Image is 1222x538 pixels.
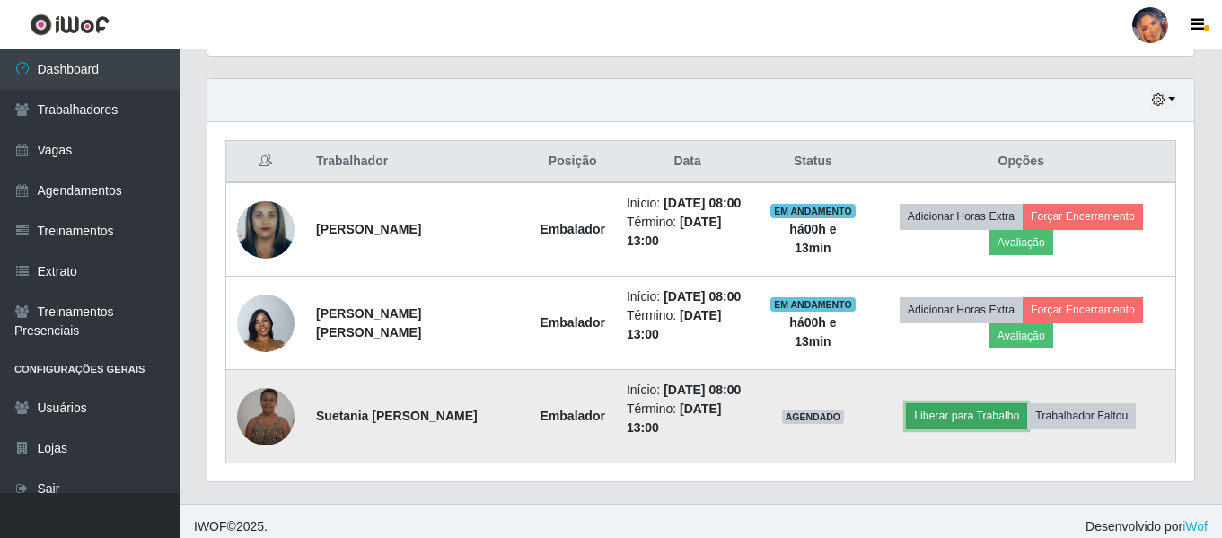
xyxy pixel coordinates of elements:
time: [DATE] 08:00 [664,383,741,397]
button: Avaliação [989,230,1053,255]
a: iWof [1182,519,1208,534]
span: EM ANDAMENTO [770,204,856,218]
strong: [PERSON_NAME] [PERSON_NAME] [316,306,421,340]
strong: há 00 h e 13 min [789,315,836,348]
th: Data [616,141,759,183]
li: Início: [627,381,748,400]
button: Adicionar Horas Extra [900,297,1023,322]
strong: Embalador [541,409,605,423]
button: Adicionar Horas Extra [900,204,1023,229]
li: Início: [627,194,748,213]
strong: Embalador [541,222,605,236]
img: 1696894448805.jpeg [237,192,295,268]
span: © 2025 . [194,517,268,536]
th: Opções [867,141,1176,183]
li: Término: [627,213,748,251]
button: Avaliação [989,323,1053,348]
strong: [PERSON_NAME] [316,222,421,236]
strong: há 00 h e 13 min [789,222,836,255]
th: Trabalhador [305,141,530,183]
span: Desenvolvido por [1086,517,1208,536]
button: Forçar Encerramento [1023,204,1143,229]
li: Início: [627,287,748,306]
strong: Suetania [PERSON_NAME] [316,409,478,423]
th: Posição [530,141,616,183]
li: Término: [627,400,748,437]
img: 1695763704328.jpeg [237,284,295,361]
img: 1732824869480.jpeg [237,388,295,445]
li: Término: [627,306,748,344]
span: IWOF [194,519,227,534]
time: [DATE] 08:00 [664,289,741,304]
span: EM ANDAMENTO [770,297,856,312]
img: CoreUI Logo [30,13,110,36]
strong: Embalador [541,315,605,330]
time: [DATE] 08:00 [664,196,741,210]
span: AGENDADO [782,410,845,424]
button: Liberar para Trabalho [906,403,1027,428]
button: Trabalhador Faltou [1027,403,1136,428]
th: Status [759,141,866,183]
button: Forçar Encerramento [1023,297,1143,322]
